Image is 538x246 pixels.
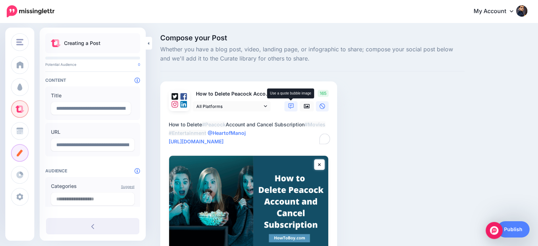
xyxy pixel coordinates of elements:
[497,221,530,238] a: Publish
[169,120,331,146] div: How to Delete Account and Cancel Subscription
[45,168,140,173] h4: Audience
[11,11,17,17] img: logo_orange.svg
[318,90,329,97] span: 165
[51,39,60,47] img: curate.png
[121,184,134,189] a: Suggest
[467,3,527,20] a: My Account
[45,62,140,67] p: Potential Audience
[160,34,464,41] span: Compose your Post
[20,11,35,17] div: v 4.0.25
[169,120,331,146] textarea: To enrich screen reader interactions, please activate Accessibility in Grammarly extension settings
[51,182,134,190] label: Categories
[27,42,63,46] div: Domain Overview
[78,42,119,46] div: Keywords by Traffic
[64,39,100,47] p: Creating a Post
[70,41,76,47] img: tab_keywords_by_traffic_grey.svg
[7,5,54,17] img: Missinglettr
[486,222,503,239] div: Open Intercom Messenger
[18,18,78,24] div: Domain: [DOMAIN_NAME]
[51,91,134,100] label: Title
[45,78,140,83] h4: Content
[138,62,140,67] span: 0
[193,90,271,98] p: How to Delete Peacock Account and Cancel Subscription
[19,41,25,47] img: tab_domain_overview_orange.svg
[51,128,134,136] label: URL
[11,18,17,24] img: website_grey.svg
[16,39,23,45] img: menu.png
[160,45,464,63] span: Whether you have a blog post, video, landing page, or infographic to share; compose your social p...
[193,101,271,111] a: All Platforms
[196,103,262,110] span: All Platforms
